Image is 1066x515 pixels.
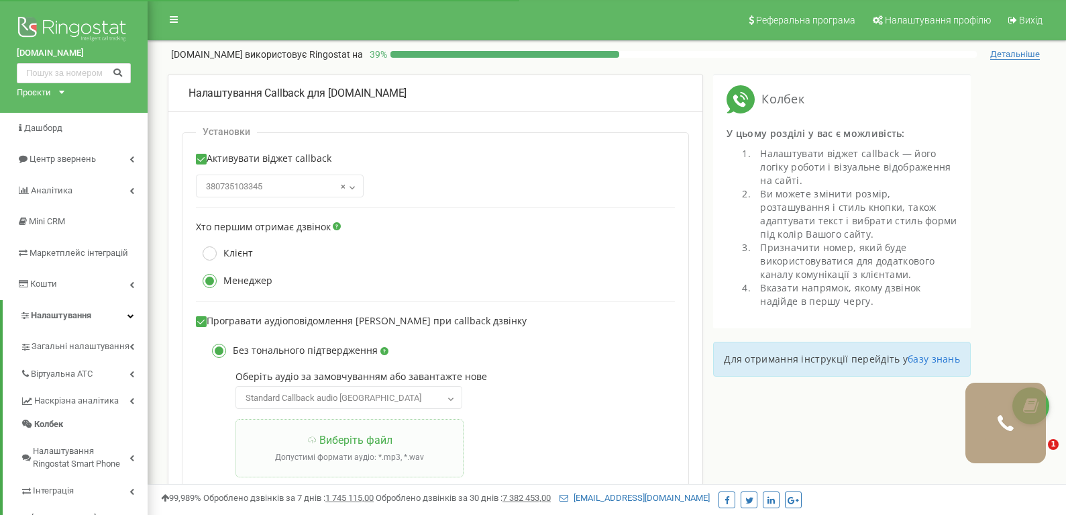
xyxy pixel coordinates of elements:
[203,126,250,138] p: Установки
[33,446,129,471] span: Налаштування Ringostat Smart Phone
[235,386,462,409] span: Standard Callback audio UK
[724,353,960,366] p: Для отримання інструкції перейдіть у
[196,222,331,233] label: Хто першим отримає дзвінок
[1020,439,1053,471] iframe: Intercom live chat
[753,147,957,187] li: Налаштувати віджет callback — його логіку роботи і візуальне відображення на сайті.
[203,493,374,503] span: Оброблено дзвінків за 7 днів :
[30,279,57,289] span: Кошти
[196,153,331,171] label: Активувати віджет callback
[17,63,131,83] input: Пошук за номером
[325,493,374,503] u: 1 745 115,00
[17,47,131,60] a: [DOMAIN_NAME]
[727,127,957,147] div: У цьому розділі у вас є можливість:
[559,493,710,503] a: [EMAIL_ADDRESS][DOMAIN_NAME]
[33,485,74,498] span: Інтеграція
[34,418,63,431] span: Колбек
[341,177,345,196] span: ×
[753,241,957,281] li: Призначити номер, який буде використовуватися для додаткового каналу комунікації з клієнтами.
[24,123,62,133] span: Дашборд
[31,368,93,381] span: Віртуальна АТС
[196,316,527,327] label: Програвати аудіоповідомлення [PERSON_NAME] при callback дзвінку
[196,274,272,288] label: Менеджер
[161,493,201,503] span: 99,989%
[30,154,96,164] span: Центр звернень
[31,310,91,320] span: Налаштування
[171,48,363,61] p: [DOMAIN_NAME]
[17,87,51,99] div: Проєкти
[20,331,148,359] a: Загальні налаштування
[240,389,458,408] span: Standard Callback audio UK
[908,353,960,365] a: базу знань
[189,86,682,101] div: Налаштування Callback для [DOMAIN_NAME]
[31,185,72,195] span: Аналiтика
[753,187,957,241] li: Ви можете змінити розмір, розташування і стиль кнопки, також адаптувати текст і вибрати стиль фор...
[34,395,119,408] span: Наскрізна аналітика
[376,493,551,503] span: Оброблено дзвінків за 30 днів :
[29,216,65,226] span: Mini CRM
[32,340,129,353] span: Загальні налаштування
[20,359,148,386] a: Віртуальна АТС
[20,413,148,436] a: Колбек
[20,386,148,414] a: Наскрізна аналітика
[363,48,390,61] p: 39 %
[20,476,148,504] a: Інтеграція
[756,15,855,26] span: Реферальна програма
[205,344,388,358] label: Без тонального підтвердження
[235,371,661,383] label: Оберіть аудіо за замовчуванням або завантажте нове
[753,281,957,308] li: Вказати напрямок, якому дзвінок надійде в першу чергу.
[245,49,363,60] span: використовує Ringostat на
[196,175,364,197] span: 380735103345
[502,493,551,503] u: 7 382 453,00
[1019,15,1043,26] span: Вихід
[20,436,148,476] a: Налаштування Ringostat Smart Phone
[201,177,359,196] span: 380735103345
[30,248,128,258] span: Маркетплейс інтеграцій
[1048,439,1059,450] span: 1
[990,49,1040,60] span: Детальніше
[196,246,253,261] label: Клієнт
[3,300,148,332] a: Налаштування
[885,15,991,26] span: Налаштування профілю
[755,91,804,108] span: Колбек
[17,13,131,47] img: Ringostat logo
